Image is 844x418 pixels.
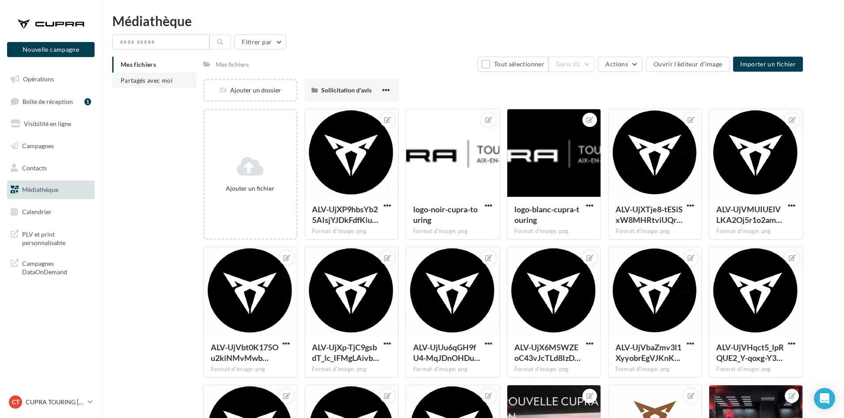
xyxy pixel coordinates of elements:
span: ALV-UjXTje8-tESiSxW8MHRtviUQrc0cl3dyPjsI-84yhkUBRcy3taW0 [616,204,683,225]
a: Calendrier [5,203,96,221]
p: CUPRA TOURING [GEOGRAPHIC_DATA] [26,398,84,406]
span: Médiathèque [22,186,58,193]
span: ALV-UjXp-TjC9gsbdT_lc_IFMgLAivbZgghtvlk1hpMX0fRsbrFSqtm0 [312,342,379,363]
span: Calendrier [22,208,52,215]
span: ALV-UjVbt0K175Ou2kiNMvMwb8sDBEcF0bryGu78C08Uy0lnue4Q5Q-- [211,342,278,363]
div: Format d'image: png [616,227,695,235]
a: Contacts [5,159,96,177]
span: CT [12,398,19,406]
button: Importer un fichier [733,57,803,72]
div: Format d'image: png [616,365,695,373]
span: ALV-UjUu6qGH9fU4-MqJDnOHDuVFLQLSAASlkAfbyqJZNq4V6W8Cq23- [413,342,480,363]
span: Mes fichiers [121,61,156,68]
span: Boîte de réception [23,97,73,105]
a: PLV et print personnalisable [5,225,96,251]
div: Médiathèque [112,14,833,27]
span: Visibilité en ligne [24,120,71,127]
div: Format d'image: png [514,227,593,235]
div: Format d'image: png [716,227,795,235]
div: Ajouter un fichier [208,184,293,193]
span: Campagnes [22,142,54,150]
a: Visibilité en ligne [5,115,96,133]
span: ALV-UjX6M5WZEoC43vJcTLd8IzDugdwSijN2A7RBvuC7TphWYNrgrPQw [514,342,581,363]
div: Open Intercom Messenger [814,388,835,409]
span: PLV et print personnalisable [22,228,91,247]
span: Campagnes DataOnDemand [22,257,91,276]
span: Opérations [23,75,54,83]
span: ALV-UjVMUIUElVLKA2Oj5r1o2amvX3b0vcnk9U2A-KvtzB9i_vVw1CkS [716,204,782,225]
a: Boîte de réception1 [5,92,96,111]
button: Tout sélectionner [477,57,548,72]
a: CT CUPRA TOURING [GEOGRAPHIC_DATA] [7,394,95,410]
div: Format d'image: png [514,365,593,373]
span: logo-blanc-cupra-touring [514,204,579,225]
div: Ajouter un dossier [205,86,296,95]
div: Format d'image: png [413,227,492,235]
span: ALV-UjVHqct5_lpRQUE2_Y-qoxg-Y3skzfWRUG7-MmEFoUdjdpfT8aRj [716,342,784,363]
span: Contacts [22,164,47,171]
a: Campagnes [5,137,96,155]
div: Format d'image: png [413,365,492,373]
div: Mes fichiers [216,60,249,69]
span: ALV-UjXP9hbsYb25AIsjYJDkFdfKiuRu73v_VKEyBSEqYVpj5mlmJHSc [312,204,378,225]
button: Actions [598,57,642,72]
span: Actions [605,60,627,68]
a: Médiathèque [5,180,96,199]
div: Format d'image: png [312,365,391,373]
span: Importer un fichier [740,60,796,68]
a: Opérations [5,70,96,88]
span: Partagés avec moi [121,77,173,84]
a: Campagnes DataOnDemand [5,254,96,280]
div: Format d'image: png [312,227,391,235]
span: (0) [573,61,580,68]
span: ALV-UjVbaZmv3l1XyyobrEgVJKnKTu7VW2NfIh0NvJKVq0HVWkGET5uf [616,342,681,363]
span: logo-noir-cupra-touring [413,204,478,225]
button: Nouvelle campagne [7,42,95,57]
span: Sollicitation d'avis [321,86,372,94]
div: Format d'image: png [716,365,795,373]
button: Filtrer par [234,35,286,50]
button: Ouvrir l'éditeur d'image [646,57,730,72]
div: 1 [84,98,91,105]
div: Format d'image: png [211,365,290,373]
button: Gérer(0) [548,57,595,72]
